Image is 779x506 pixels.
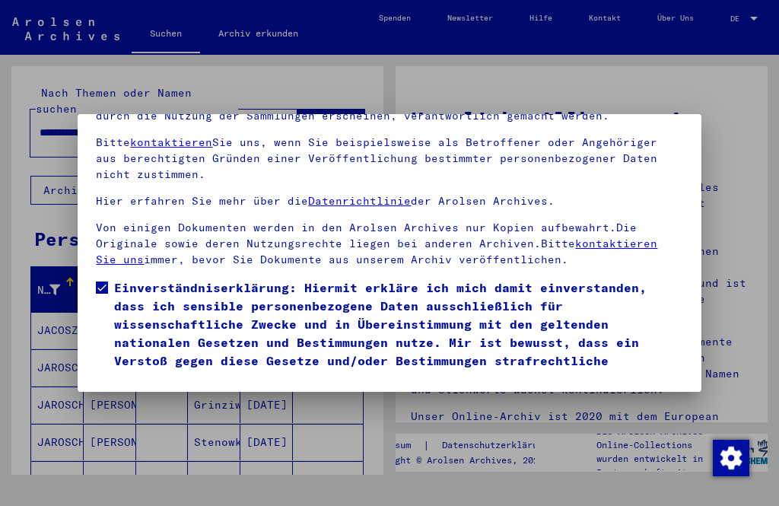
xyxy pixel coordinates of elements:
[96,135,682,183] p: Bitte Sie uns, wenn Sie beispielsweise als Betroffener oder Angehöriger aus berechtigten Gründen ...
[114,278,682,388] span: Einverständniserklärung: Hiermit erkläre ich mich damit einverstanden, dass ich sensible personen...
[96,193,682,209] p: Hier erfahren Sie mehr über die der Arolsen Archives.
[96,237,657,266] a: kontaktieren Sie uns
[130,135,212,149] a: kontaktieren
[96,220,682,268] p: Von einigen Dokumenten werden in den Arolsen Archives nur Kopien aufbewahrt.Die Originale sowie d...
[713,440,749,476] img: Zustimmung ändern
[308,194,411,208] a: Datenrichtlinie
